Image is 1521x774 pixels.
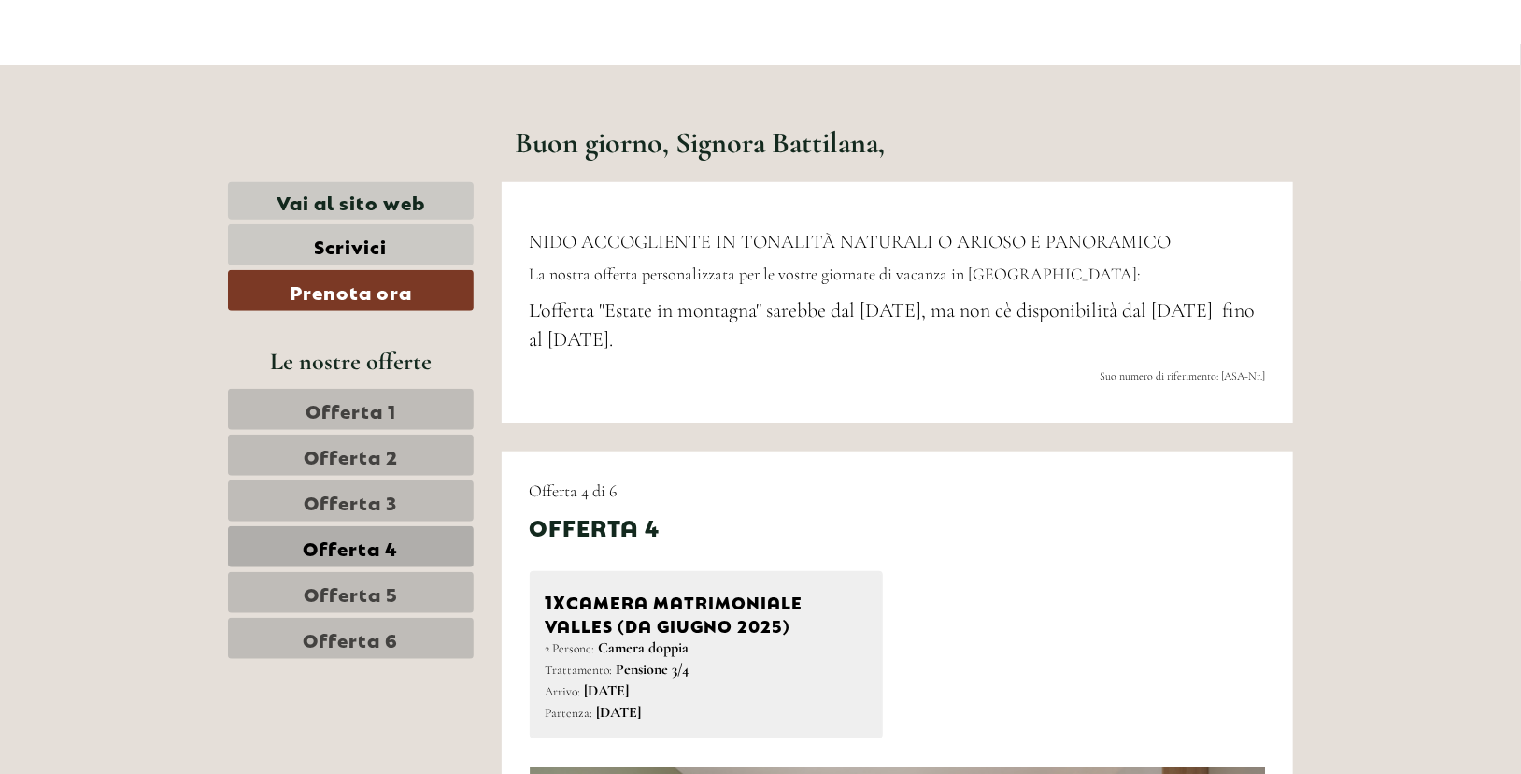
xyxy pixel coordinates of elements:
[14,50,259,107] div: Buon giorno, come possiamo aiutarla?
[303,534,398,560] span: Offerta 4
[304,580,398,606] span: Offerta 5
[530,298,1256,351] span: L'offerta "Estate in montagna" sarebbe dal [DATE], ma non cè disponibilità dal [DATE] fino al [DA...
[546,640,595,656] small: 2 Persone:
[546,705,593,721] small: Partenza:
[28,54,249,69] div: [GEOGRAPHIC_DATA]
[306,396,396,423] span: Offerta 1
[546,683,581,699] small: Arrivo:
[228,270,474,311] a: Prenota ora
[228,224,474,265] a: Scrivici
[303,625,398,652] span: Offerta 6
[530,480,618,501] span: Offerta 4 di 6
[327,14,409,46] div: giovedì
[516,126,886,159] h1: Buon giorno, Signora Battilana,
[28,91,249,104] small: 18:57
[530,264,1142,284] span: La nostra offerta personalizzata per le vostre giornate di vacanza in [GEOGRAPHIC_DATA]:
[530,510,661,542] div: Offerta 4
[546,587,868,638] div: Camera matrimoniale Valles (da giugno 2025)
[304,442,398,468] span: Offerta 2
[617,660,689,679] b: Pensione 3/4
[599,638,689,657] b: Camera doppia
[530,231,1172,253] span: NIDO ACCOGLIENTE IN TONALITÀ NATURALI O ARIOSO E PANORAMICO
[1100,369,1265,382] span: Suo numero di riferimento: [ASA-Nr.]
[228,344,474,379] div: Le nostre offerte
[546,587,567,613] b: 1x
[304,488,397,514] span: Offerta 3
[626,484,736,525] button: Invia
[546,662,613,678] small: Trattamento:
[597,703,642,722] b: [DATE]
[585,681,630,700] b: [DATE]
[228,182,474,221] a: Vai al sito web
